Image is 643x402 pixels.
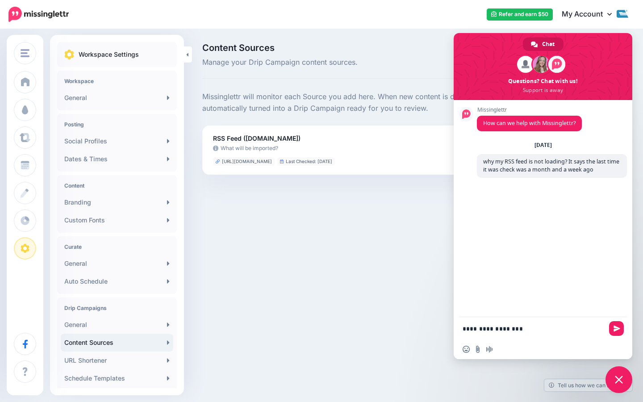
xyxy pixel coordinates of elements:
[61,352,173,369] a: URL Shortener
[64,121,170,128] h4: Posting
[222,159,272,164] span: [URL][DOMAIN_NAME]
[64,243,170,250] h4: Curate
[553,4,630,25] a: My Account
[61,334,173,352] a: Content Sources
[534,142,552,148] div: [DATE]
[64,78,170,84] h4: Workspace
[61,150,173,168] a: Dates & Times
[463,325,604,333] textarea: Compose your message...
[474,346,481,353] span: Send a file
[477,107,582,113] span: Missinglettr
[61,272,173,290] a: Auto Schedule
[202,43,483,52] span: Content Sources
[487,8,553,21] a: Refer and earn $50
[277,157,335,166] li: Last Checked: [DATE]
[61,89,173,107] a: General
[523,38,564,51] div: Chat
[61,316,173,334] a: General
[21,49,29,57] img: menu.png
[64,182,170,189] h4: Content
[486,346,493,353] span: Audio message
[202,91,524,114] p: Missinglettr will monitor each Source you add here. When new content is detected, it is then auto...
[64,50,74,59] img: settings.png
[202,57,483,68] span: Manage your Drip Campaign content sources.
[605,366,632,393] div: Close chat
[61,369,173,387] a: Schedule Templates
[213,146,218,151] img: info-circle-grey.png
[542,38,555,51] span: Chat
[64,305,170,311] h4: Drip Campaigns
[213,144,479,153] a: What will be imported?
[609,321,624,336] span: Send
[463,346,470,353] span: Insert an emoji
[8,7,69,22] img: Missinglettr
[483,158,619,173] span: why my RSS feed is not loading? It says the last time it was check was a month and a week ago
[483,119,576,127] span: How can we help with Missinglettr?
[79,49,139,60] p: Workspace Settings
[61,132,173,150] a: Social Profiles
[61,193,173,211] a: Branding
[544,379,632,391] a: Tell us how we can improve
[61,211,173,229] a: Custom Fonts
[61,255,173,272] a: General
[213,134,301,142] b: RSS Feed ([DOMAIN_NAME])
